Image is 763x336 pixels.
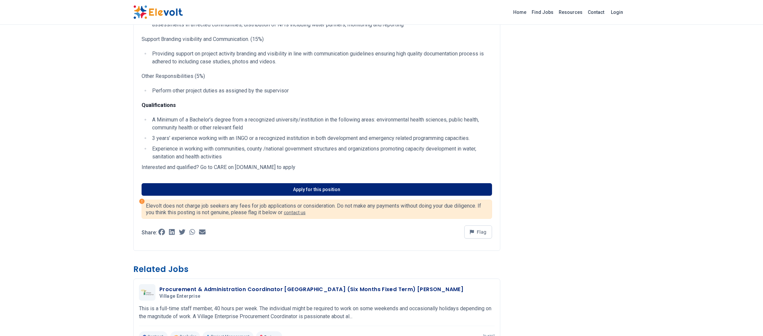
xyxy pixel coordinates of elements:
[141,289,154,295] img: Village Enterprise
[142,102,176,108] strong: Qualifications
[585,7,607,17] a: Contact
[150,87,492,95] li: Perform other project duties as assigned by the supervisor
[730,304,763,336] iframe: Chat Widget
[150,116,492,132] li: A Minimum of a Bachelor’s degree from a recognized university/institution in the following areas:...
[529,7,556,17] a: Find Jobs
[284,210,306,215] a: contact us
[159,286,463,293] h3: Procurement & Administration Coordinator [GEOGRAPHIC_DATA] (Six Months Fixed Term) [PERSON_NAME]
[511,7,529,17] a: Home
[139,305,495,320] p: This is a full-time staff member, 40 hours per week. The individual might be required to work on ...
[146,203,488,216] p: Elevolt does not charge job seekers any fees for job applications or consideration. Do not make a...
[133,5,183,19] img: Elevolt
[556,7,585,17] a: Resources
[142,230,157,235] p: Share:
[150,50,492,66] li: Providing support on project activity branding and visibility in line with communication guidelin...
[142,72,492,80] p: Other Responsibilities (5%)
[133,264,500,275] h3: Related Jobs
[150,134,492,142] li: 3 years’ experience working with an INGO or a recognized institution in both development and emer...
[464,225,492,239] button: Flag
[150,145,492,161] li: Experience in working with communities, county /national government structures and organizations ...
[142,163,492,171] p: Interested and qualified? Go to CARE on [DOMAIN_NAME] to apply
[159,293,200,299] span: Village Enterprise
[142,35,492,43] p: Support Branding visibility and Communication. (15%)
[607,6,627,19] a: Login
[511,23,630,116] iframe: Advertisement
[142,183,492,196] a: Apply for this position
